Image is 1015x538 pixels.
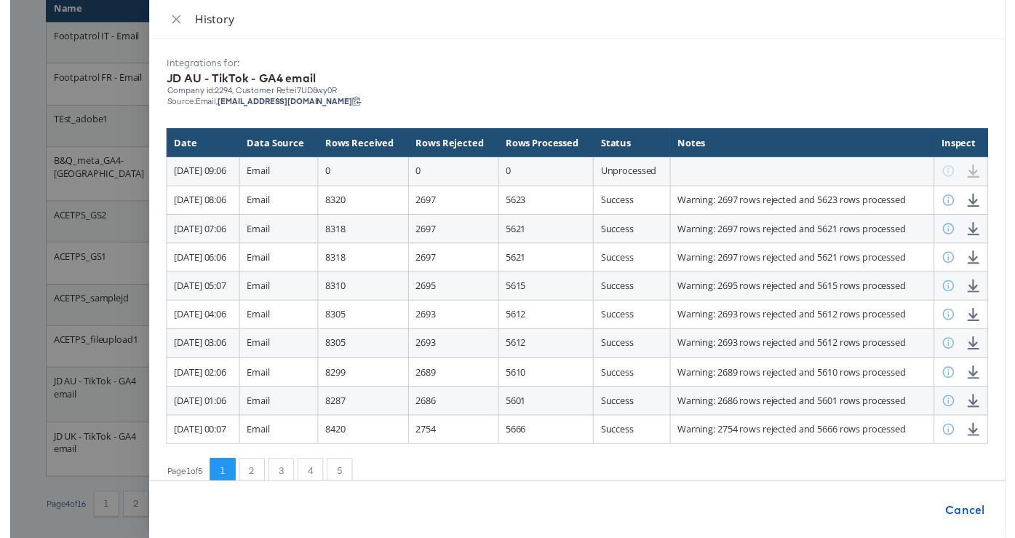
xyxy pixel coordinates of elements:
[602,167,659,181] span: Unprocessed
[160,336,234,365] td: [DATE] 03:06
[602,256,636,269] span: Success
[948,505,1000,534] button: Cancel
[602,285,636,298] span: Success
[212,98,349,108] strong: [EMAIL_ADDRESS][DOMAIN_NAME]
[160,424,234,453] td: [DATE] 00:07
[498,131,595,160] th: Rows Processed
[160,248,234,277] td: [DATE] 06:06
[314,131,406,160] th: Rows Received
[160,365,234,394] td: [DATE] 02:06
[681,285,914,298] span: Warning: 2695 rows rejected and 5615 rows processed
[681,256,914,269] span: Warning: 2697 rows rejected and 5621 rows processed
[681,314,914,327] span: Warning: 2693 rows rejected and 5612 rows processed
[242,431,265,444] span: Email
[314,218,406,248] td: 8318
[323,467,349,494] button: 5
[159,475,196,486] div: Page 1 of 5
[204,467,230,494] button: 1
[160,189,234,218] td: [DATE] 08:06
[406,306,498,336] td: 2693
[681,431,914,444] span: Warning: 2754 rows rejected and 5666 rows processed
[160,131,234,160] th: Date
[159,71,998,88] div: JD AU - TikTok - GA4 email
[314,394,406,423] td: 8287
[602,402,636,415] span: Success
[681,197,914,210] span: Warning: 2697 rows rejected and 5623 rows processed
[406,365,498,394] td: 2689
[681,373,914,386] span: Warning: 2689 rows rejected and 5610 rows processed
[314,365,406,394] td: 8299
[314,160,406,189] td: 0
[242,314,265,327] span: Email
[681,343,914,356] span: Warning: 2693 rows rejected and 5612 rows processed
[160,306,234,336] td: [DATE] 04:06
[406,394,498,423] td: 2686
[406,218,498,248] td: 2697
[242,167,265,181] span: Email
[498,424,595,453] td: 5666
[602,373,636,386] span: Success
[160,160,234,189] td: [DATE] 09:06
[498,306,595,336] td: 5612
[160,98,997,108] div: Source: Email,
[498,365,595,394] td: 5610
[406,131,498,160] th: Rows Rejected
[314,424,406,453] td: 8420
[159,13,180,27] button: Close
[673,131,942,160] th: Notes
[314,336,406,365] td: 8305
[498,218,595,248] td: 5621
[406,277,498,306] td: 2695
[242,256,265,269] span: Email
[498,189,595,218] td: 5623
[160,277,234,306] td: [DATE] 05:07
[314,277,406,306] td: 8310
[406,248,498,277] td: 2697
[406,424,498,453] td: 2754
[242,285,265,298] span: Email
[602,197,636,210] span: Success
[314,306,406,336] td: 8305
[498,248,595,277] td: 5621
[242,402,265,415] span: Email
[164,14,175,25] span: close
[595,131,673,160] th: Status
[314,189,406,218] td: 8320
[602,343,636,356] span: Success
[293,467,319,494] button: 4
[314,248,406,277] td: 8318
[498,336,595,365] td: 5612
[498,277,595,306] td: 5615
[406,189,498,218] td: 2697
[406,160,498,189] td: 0
[160,394,234,423] td: [DATE] 01:06
[242,373,265,386] span: Email
[406,336,498,365] td: 2693
[602,314,636,327] span: Success
[498,394,595,423] td: 5601
[681,226,914,240] span: Warning: 2697 rows rejected and 5621 rows processed
[159,58,998,71] div: Integrations for:
[602,431,636,444] span: Success
[188,12,998,28] div: History
[234,131,314,160] th: Data Source
[263,467,290,494] button: 3
[242,197,265,210] span: Email
[234,467,260,494] button: 2
[681,402,914,415] span: Warning: 2686 rows rejected and 5601 rows processed
[602,226,636,240] span: Success
[943,131,998,160] th: Inspect
[160,218,234,248] td: [DATE] 07:06
[954,510,995,530] span: Cancel
[242,226,265,240] span: Email
[498,160,595,189] td: 0
[242,343,265,356] span: Email
[159,87,998,98] div: Company id: 2294 , Customer Ref: ei7UD8wy0R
